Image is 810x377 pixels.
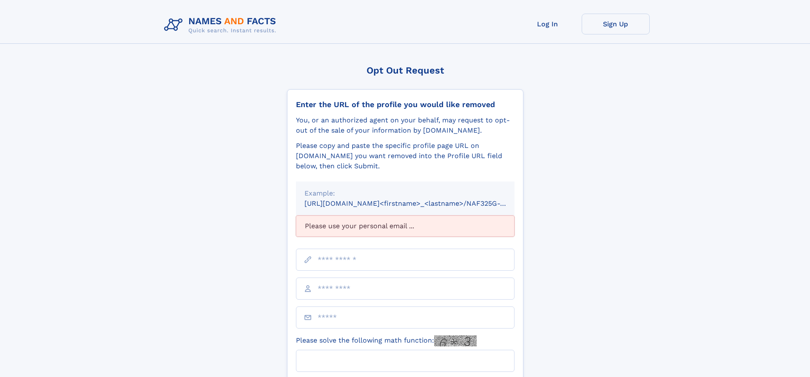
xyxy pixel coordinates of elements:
div: Please copy and paste the specific profile page URL on [DOMAIN_NAME] you want removed into the Pr... [296,141,514,171]
a: Sign Up [582,14,650,34]
div: Enter the URL of the profile you would like removed [296,100,514,109]
img: Logo Names and Facts [161,14,283,37]
div: Example: [304,188,506,198]
div: Please use your personal email ... [296,215,514,237]
a: Log In [514,14,582,34]
div: Opt Out Request [287,65,523,76]
div: You, or an authorized agent on your behalf, may request to opt-out of the sale of your informatio... [296,115,514,136]
label: Please solve the following math function: [296,335,477,346]
small: [URL][DOMAIN_NAME]<firstname>_<lastname>/NAF325G-xxxxxxxx [304,199,531,207]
